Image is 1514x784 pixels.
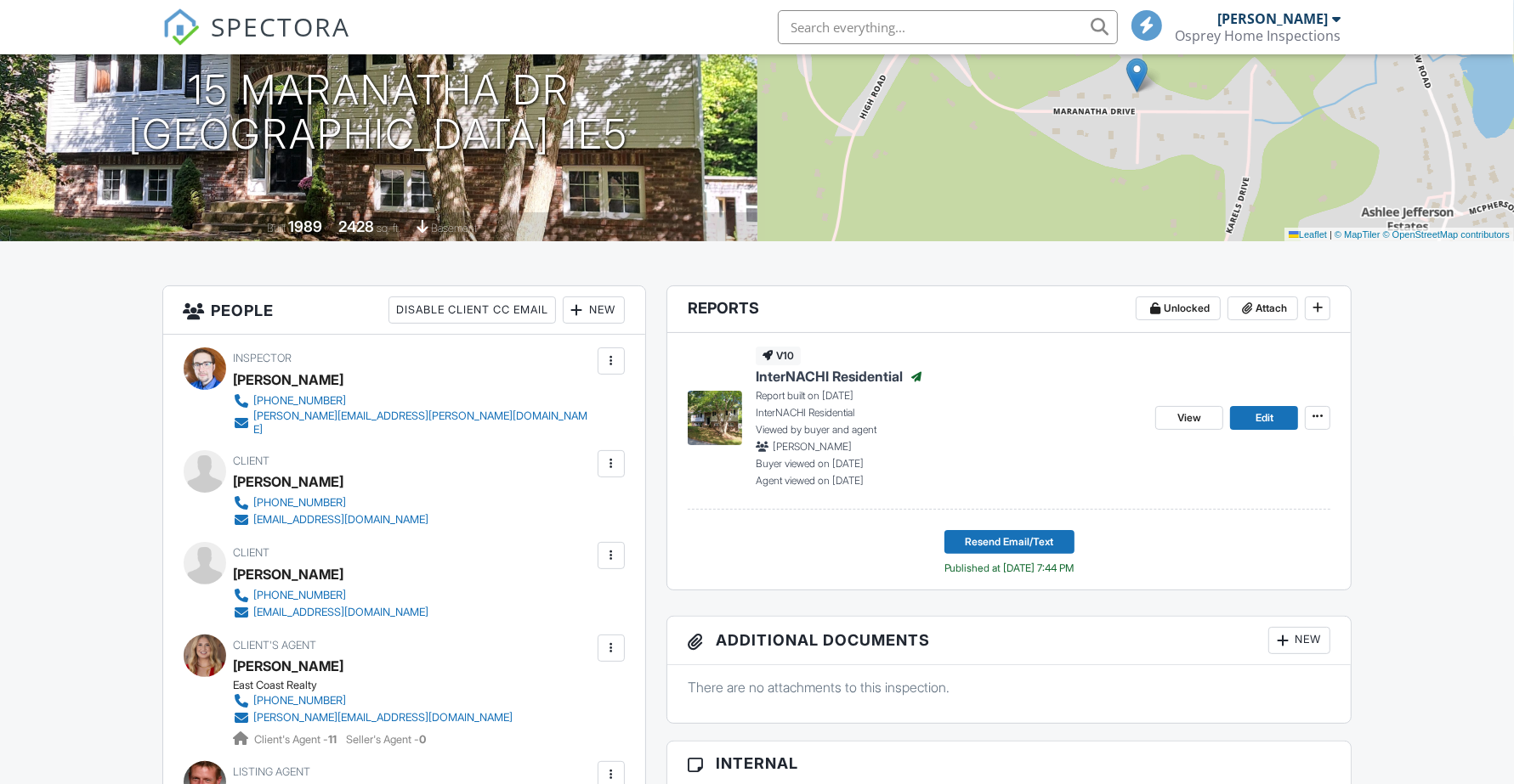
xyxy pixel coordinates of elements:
[1218,10,1329,27] div: [PERSON_NAME]
[667,617,1352,665] h3: Additional Documents
[254,496,347,510] div: [PHONE_NUMBER]
[254,409,593,437] div: [PERSON_NAME][EMAIL_ADDRESS][PERSON_NAME][DOMAIN_NAME]
[688,678,1331,697] p: There are no attachments to this inspection.
[234,511,429,528] a: [EMAIL_ADDRESS][DOMAIN_NAME]
[1383,229,1510,240] a: © OpenStreetMap contributors
[1126,58,1148,93] img: Marker
[254,513,429,527] div: [EMAIL_ADDRESS][DOMAIN_NAME]
[563,296,625,324] div: New
[162,23,351,59] a: SPECTORA
[234,409,593,437] a: [PERSON_NAME][EMAIL_ADDRESS][PERSON_NAME][DOMAIN_NAME]
[234,469,344,494] div: [PERSON_NAME]
[162,8,200,46] img: The Best Home Inspection Software - Spectora
[347,733,427,746] span: Seller's Agent -
[420,733,427,746] strong: 0
[163,286,645,335] h3: People
[234,392,593,409] a: [PHONE_NUMBER]
[254,589,347,602] div: [PHONE_NUMBER]
[431,222,477,234] span: basement
[1268,627,1330,654] div: New
[234,352,292,364] span: Inspector
[234,454,270,467] span: Client
[128,68,628,158] h1: 15 Maranatha Dr [GEOGRAPHIC_DATA] 1E5
[234,367,344,392] div: [PERSON_NAME]
[234,653,344,679] a: [PERSON_NAME]
[254,694,347,708] div: [PHONE_NUMBER]
[338,217,374,235] div: 2428
[267,222,286,234] span: Built
[1289,229,1327,240] a: Leaflet
[234,639,317,651] span: Client's Agent
[254,394,347,408] div: [PHONE_NUMBER]
[288,217,322,235] div: 1989
[234,561,344,587] div: [PERSON_NAME]
[254,606,429,619] div: [EMAIL_ADDRESS][DOMAIN_NAME]
[388,296,556,324] div: Disable Client CC Email
[254,711,513,725] div: [PERSON_NAME][EMAIL_ADDRESS][DOMAIN_NAME]
[255,733,340,746] span: Client's Agent -
[234,546,270,559] span: Client
[1330,229,1332,240] span: |
[377,222,400,234] span: sq. ft.
[234,494,429,511] a: [PHONE_NUMBER]
[1176,27,1341,44] div: Osprey Home Inspections
[234,587,429,604] a: [PHONE_NUMBER]
[234,709,513,726] a: [PERSON_NAME][EMAIL_ADDRESS][DOMAIN_NAME]
[212,8,351,44] span: SPECTORA
[1335,229,1381,240] a: © MapTiler
[778,10,1118,44] input: Search everything...
[329,733,337,746] strong: 11
[234,679,527,692] div: East Coast Realty
[234,765,311,778] span: Listing Agent
[234,604,429,621] a: [EMAIL_ADDRESS][DOMAIN_NAME]
[234,692,513,709] a: [PHONE_NUMBER]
